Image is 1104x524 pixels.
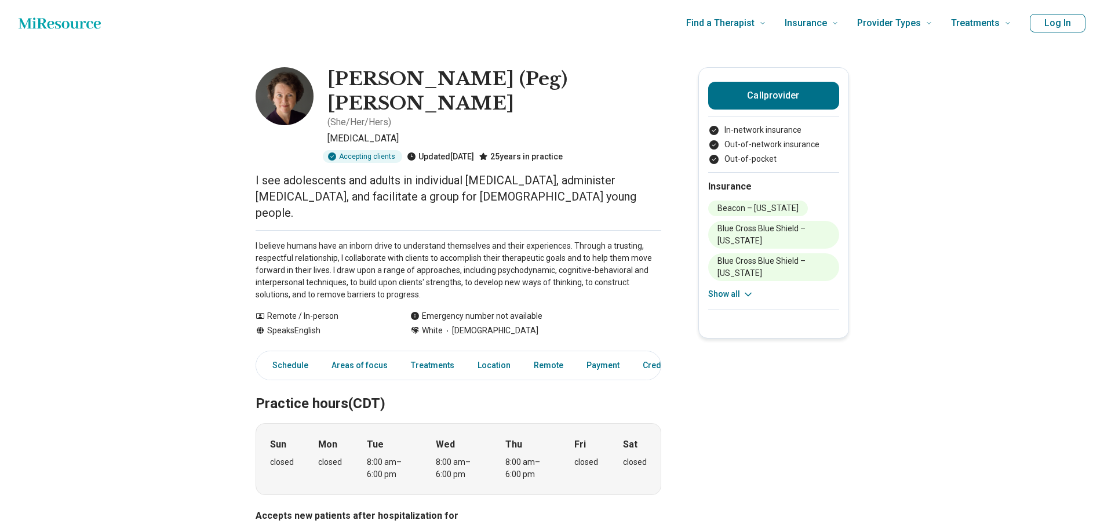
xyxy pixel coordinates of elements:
button: Log In [1030,14,1085,32]
li: Beacon – [US_STATE] [708,201,808,216]
strong: Wed [436,438,455,452]
li: In-network insurance [708,124,839,136]
strong: Thu [505,438,522,452]
a: Home page [19,12,101,35]
div: Accepting clients [323,150,402,163]
div: 8:00 am – 6:00 pm [367,456,411,481]
a: Areas of focus [325,354,395,377]
div: closed [623,456,647,468]
span: [DEMOGRAPHIC_DATA] [443,325,538,337]
a: Payment [580,354,626,377]
div: closed [270,456,294,468]
strong: Fri [574,438,586,452]
div: 8:00 am – 6:00 pm [436,456,480,481]
span: Find a Therapist [686,15,755,31]
p: I see adolescents and adults in individual [MEDICAL_DATA], administer [MEDICAL_DATA], and facilit... [256,172,661,221]
div: 25 years in practice [479,150,563,163]
div: Updated [DATE] [407,150,474,163]
span: White [422,325,443,337]
p: ( She/Her/Hers ) [327,115,391,129]
div: Remote / In-person [256,310,387,322]
a: Treatments [404,354,461,377]
button: Show all [708,288,754,300]
div: Speaks English [256,325,387,337]
span: Treatments [951,15,1000,31]
li: Out-of-pocket [708,153,839,165]
strong: Mon [318,438,337,452]
strong: Tue [367,438,384,452]
img: Margaret McCarthy, Psychologist [256,67,314,125]
li: Out-of-network insurance [708,139,839,151]
li: Blue Cross Blue Shield – [US_STATE] [708,221,839,249]
a: Remote [527,354,570,377]
strong: Sat [623,438,637,452]
a: Credentials [636,354,694,377]
strong: Sun [270,438,286,452]
div: Emergency number not available [410,310,542,322]
a: Location [471,354,518,377]
div: closed [574,456,598,468]
span: Provider Types [857,15,921,31]
button: Callprovider [708,82,839,110]
li: Blue Cross Blue Shield – [US_STATE] [708,253,839,281]
div: When does the program meet? [256,423,661,495]
div: closed [318,456,342,468]
a: Schedule [258,354,315,377]
p: [MEDICAL_DATA] [327,132,661,145]
p: I believe humans have an inborn drive to understand themselves and their experiences. Through a t... [256,240,661,301]
span: Insurance [785,15,827,31]
h2: Practice hours (CDT) [256,366,661,414]
h3: Accepts new patients after hospitalization for [256,509,661,523]
h1: [PERSON_NAME] (Peg) [PERSON_NAME] [327,67,661,115]
div: 8:00 am – 6:00 pm [505,456,550,481]
h2: Insurance [708,180,839,194]
ul: Payment options [708,124,839,165]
